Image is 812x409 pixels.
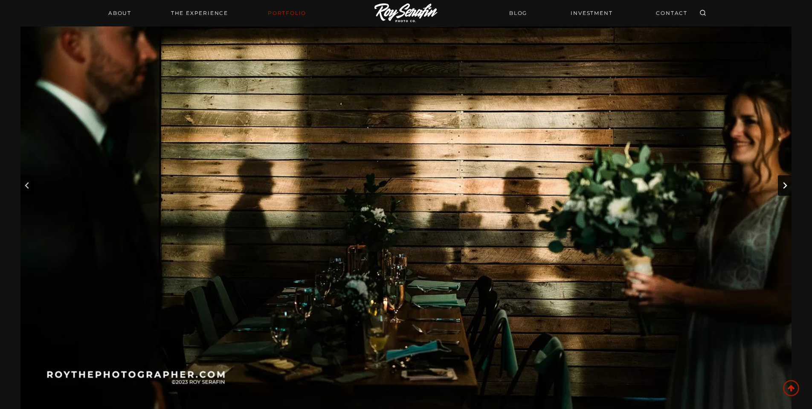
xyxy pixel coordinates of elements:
button: Next slide [778,175,792,196]
a: About [103,7,136,19]
a: THE EXPERIENCE [166,7,233,19]
button: View Search Form [697,7,709,19]
button: Previous slide [20,175,34,196]
nav: Primary Navigation [103,7,311,19]
a: INVESTMENT [565,6,618,20]
img: Logo of Roy Serafin Photo Co., featuring stylized text in white on a light background, representi... [374,3,438,23]
a: BLOG [504,6,532,20]
nav: Secondary Navigation [504,6,693,20]
a: Portfolio [263,7,311,19]
a: CONTACT [651,6,693,20]
a: Scroll to top [783,380,799,396]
